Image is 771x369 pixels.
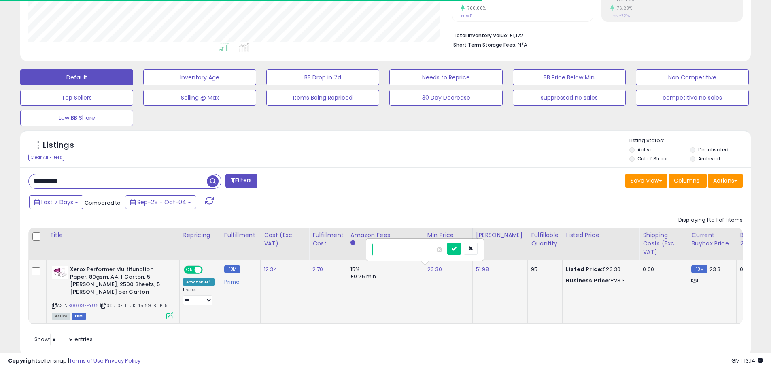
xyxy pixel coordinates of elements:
button: Default [20,69,133,85]
a: B000GFEYU6 [68,302,99,309]
a: Privacy Policy [105,357,140,365]
div: Prime [224,275,254,285]
button: Sep-28 - Oct-04 [125,195,196,209]
h5: Listings [43,140,74,151]
b: Business Price: [566,277,610,284]
span: FBM [72,313,86,320]
button: Actions [708,174,743,188]
label: Deactivated [698,146,729,153]
span: Show: entries [34,335,93,343]
div: Displaying 1 to 1 of 1 items [678,216,743,224]
button: Low BB Share [20,110,133,126]
div: 0% [740,266,767,273]
div: [PERSON_NAME] [476,231,524,239]
button: Top Sellers [20,90,133,106]
div: Current Buybox Price [691,231,733,248]
div: Amazon AI * [183,278,215,286]
button: BB Price Below Min [513,69,626,85]
span: Columns [674,177,699,185]
small: 76.28% [614,5,632,11]
div: £23.3 [566,277,633,284]
button: Save View [625,174,667,188]
div: 95 [531,266,556,273]
b: Short Term Storage Fees: [453,41,516,48]
div: seller snap | | [8,357,140,365]
label: Active [637,146,652,153]
button: Inventory Age [143,69,256,85]
div: Fulfillable Quantity [531,231,559,248]
img: 31MJSAe3igL._SL40_.jpg [52,266,68,279]
div: Clear All Filters [28,154,64,161]
span: 2025-10-12 13:14 GMT [731,357,763,365]
b: Listed Price: [566,265,603,273]
div: Title [50,231,176,239]
small: 760.00% [465,5,486,11]
small: Amazon Fees. [350,239,355,247]
span: Compared to: [85,199,122,207]
button: Items Being Repriced [266,90,379,106]
button: Filters [225,174,257,188]
b: Xerox Performer Multifunction Paper, 80gsm, A4, 1 Carton, 5 [PERSON_NAME], 2500 Sheets, 5 [PERSON... [70,266,168,298]
div: £0.25 min [350,273,418,280]
div: Fulfillment Cost [312,231,344,248]
a: 2.70 [312,265,323,273]
small: FBM [224,265,240,273]
button: suppressed no sales [513,90,626,106]
div: BB Share 24h. [740,231,769,248]
div: Listed Price [566,231,636,239]
div: Min Price [427,231,469,239]
a: 12.34 [264,265,277,273]
label: Out of Stock [637,155,667,162]
button: Needs to Reprice [389,69,502,85]
li: £1,172 [453,30,737,40]
small: Prev: -7.21% [610,13,630,18]
small: Prev: 5 [461,13,472,18]
button: BB Drop in 7d [266,69,379,85]
button: Last 7 Days [29,195,83,209]
div: 0.00 [643,266,682,273]
div: Cost (Exc. VAT) [264,231,306,248]
label: Archived [698,155,720,162]
span: N/A [518,41,527,49]
span: Sep-28 - Oct-04 [137,198,186,206]
div: Shipping Costs (Exc. VAT) [643,231,684,256]
div: ASIN: [52,266,173,318]
button: Columns [669,174,707,188]
span: All listings currently available for purchase on Amazon [52,313,70,320]
div: Repricing [183,231,217,239]
strong: Copyright [8,357,38,365]
a: 23.30 [427,265,442,273]
div: Amazon Fees [350,231,421,239]
button: Non Competitive [636,69,749,85]
span: | SKU: SELL-UK-45169-B1-P-5 [100,302,168,309]
div: Preset: [183,287,215,305]
span: ON [185,267,195,273]
div: £23.30 [566,266,633,273]
div: Fulfillment [224,231,257,239]
a: Terms of Use [69,357,104,365]
button: 30 Day Decrease [389,90,502,106]
span: 23.3 [709,265,721,273]
a: 51.98 [476,265,489,273]
p: Listing States: [629,137,751,145]
span: OFF [202,267,215,273]
button: Selling @ Max [143,90,256,106]
span: Last 7 Days [41,198,73,206]
div: 15% [350,266,418,273]
button: competitive no sales [636,90,749,106]
small: FBM [691,265,707,273]
b: Total Inventory Value: [453,32,508,39]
